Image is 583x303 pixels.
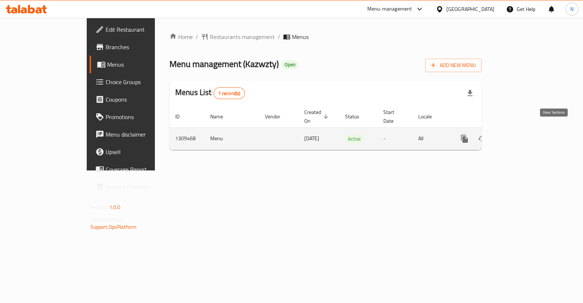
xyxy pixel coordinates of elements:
div: Total records count [214,87,245,99]
a: Restaurants management [201,32,275,41]
td: - [377,127,412,150]
span: Upsell [106,147,178,156]
span: Menus [292,32,309,41]
div: Menu-management [367,5,412,13]
a: Edit Restaurant [90,21,184,38]
li: / [278,32,280,41]
span: Created On [304,108,330,125]
span: Start Date [383,108,404,125]
a: Branches [90,38,184,56]
a: Menu disclaimer [90,126,184,143]
button: more [456,130,473,147]
th: Actions [450,106,532,128]
span: Name [210,112,232,121]
span: Edit Restaurant [106,25,178,34]
td: All [412,127,450,150]
span: Status [345,112,369,121]
span: Locale [418,112,441,121]
div: Export file [461,84,479,102]
span: Menu management ( Kazwzty ) [169,56,279,72]
span: Grocery Checklist [106,182,178,191]
span: Choice Groups [106,78,178,86]
span: Coverage Report [106,165,178,174]
span: [DATE] [304,134,319,143]
span: ID [175,112,189,121]
span: Coupons [106,95,178,104]
a: Promotions [90,108,184,126]
a: Grocery Checklist [90,178,184,196]
table: enhanced table [169,106,532,150]
span: Menu disclaimer [106,130,178,139]
span: Promotions [106,113,178,121]
span: Vendor [265,112,290,121]
button: Change Status [473,130,491,147]
span: Menus [107,60,178,69]
span: 1 record(s) [214,90,245,97]
a: Menus [90,56,184,73]
span: 1.0.0 [109,202,121,212]
a: Upsell [90,143,184,161]
span: Open [282,62,298,68]
a: Coverage Report [90,161,184,178]
span: Version: [90,202,108,212]
span: Active [345,135,364,143]
span: Add New Menu [431,61,476,70]
td: 1309468 [169,127,204,150]
h2: Menus List [175,87,245,99]
a: Support.OpsPlatform [90,222,137,232]
div: Open [282,60,298,69]
a: Choice Groups [90,73,184,91]
a: Coupons [90,91,184,108]
span: Branches [106,43,178,51]
div: [GEOGRAPHIC_DATA] [446,5,494,13]
nav: breadcrumb [169,32,482,41]
span: Get support on: [90,215,124,224]
td: Menu [204,127,259,150]
span: Restaurants management [210,32,275,41]
li: / [196,32,198,41]
span: N [570,5,574,13]
button: Add New Menu [425,59,482,72]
